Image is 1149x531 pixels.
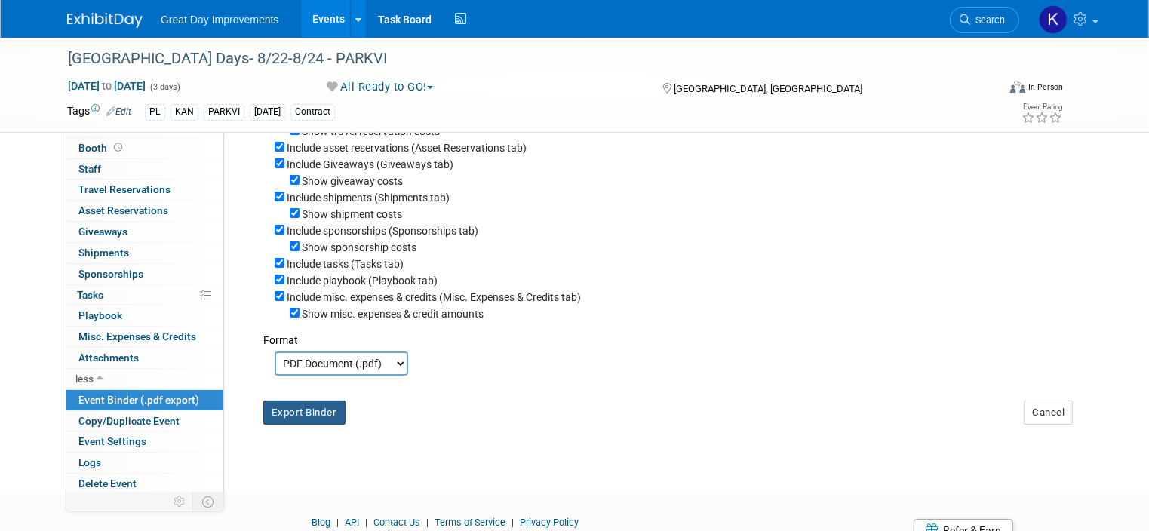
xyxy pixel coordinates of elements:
[1022,103,1062,111] div: Event Rating
[78,183,171,195] span: Travel Reservations
[373,517,420,528] a: Contact Us
[66,201,223,221] a: Asset Reservations
[302,175,403,187] label: Show giveaway costs
[361,517,371,528] span: |
[66,453,223,473] a: Logs
[1024,401,1073,425] button: Cancel
[66,285,223,305] a: Tasks
[287,158,453,170] label: Include Giveaways (Giveaways tab)
[916,78,1063,101] div: Event Format
[67,79,146,93] span: [DATE] [DATE]
[66,411,223,431] a: Copy/Duplicate Event
[66,431,223,452] a: Event Settings
[77,289,103,301] span: Tasks
[78,163,101,175] span: Staff
[67,103,131,121] td: Tags
[149,82,180,92] span: (3 days)
[263,401,346,425] button: Export Binder
[66,138,223,158] a: Booth
[63,45,978,72] div: [GEOGRAPHIC_DATA] Days- 8/22-8/24 - PARKVI
[78,204,168,216] span: Asset Reservations
[66,264,223,284] a: Sponsorships
[435,517,505,528] a: Terms of Service
[78,330,196,342] span: Misc. Expenses & Credits
[66,327,223,347] a: Misc. Expenses & Credits
[78,351,139,364] span: Attachments
[167,492,193,511] td: Personalize Event Tab Strip
[520,517,579,528] a: Privacy Policy
[100,80,114,92] span: to
[287,258,404,270] label: Include tasks (Tasks tab)
[287,142,527,154] label: Include asset reservations (Asset Reservations tab)
[78,247,129,259] span: Shipments
[422,517,432,528] span: |
[78,477,137,490] span: Delete Event
[1039,5,1068,34] img: Kurenia Barnes
[290,104,335,120] div: Contract
[78,226,127,238] span: Giveaways
[111,142,125,153] span: Booth not reserved yet
[66,348,223,368] a: Attachments
[674,83,863,94] span: [GEOGRAPHIC_DATA], [GEOGRAPHIC_DATA]
[66,390,223,410] a: Event Binder (.pdf export)
[78,142,125,154] span: Booth
[78,394,199,406] span: Event Binder (.pdf export)
[322,79,440,95] button: All Ready to GO!
[508,517,518,528] span: |
[78,435,146,447] span: Event Settings
[204,104,244,120] div: PARKVI
[250,104,285,120] div: [DATE]
[302,208,402,220] label: Show shipment costs
[302,308,484,320] label: Show misc. expenses & credit amounts
[145,104,165,120] div: PL
[78,415,180,427] span: Copy/Duplicate Event
[66,180,223,200] a: Travel Reservations
[66,222,223,242] a: Giveaways
[333,517,343,528] span: |
[970,14,1005,26] span: Search
[302,241,416,253] label: Show sponsorship costs
[1010,81,1025,93] img: Format-Inperson.png
[312,517,330,528] a: Blog
[66,369,223,389] a: less
[66,474,223,494] a: Delete Event
[263,321,1071,348] div: Format
[287,275,438,287] label: Include playbook (Playbook tab)
[66,305,223,326] a: Playbook
[66,243,223,263] a: Shipments
[78,309,122,321] span: Playbook
[345,517,359,528] a: API
[287,192,450,204] label: Include shipments (Shipments tab)
[302,125,440,137] label: Show travel reservation costs
[106,106,131,117] a: Edit
[287,225,478,237] label: Include sponsorships (Sponsorships tab)
[66,159,223,180] a: Staff
[75,373,94,385] span: less
[171,104,198,120] div: KAN
[950,7,1019,33] a: Search
[193,492,224,511] td: Toggle Event Tabs
[287,291,581,303] label: Include misc. expenses & credits (Misc. Expenses & Credits tab)
[161,14,278,26] span: Great Day Improvements
[67,13,143,28] img: ExhibitDay
[78,268,143,280] span: Sponsorships
[78,456,101,468] span: Logs
[1028,81,1063,93] div: In-Person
